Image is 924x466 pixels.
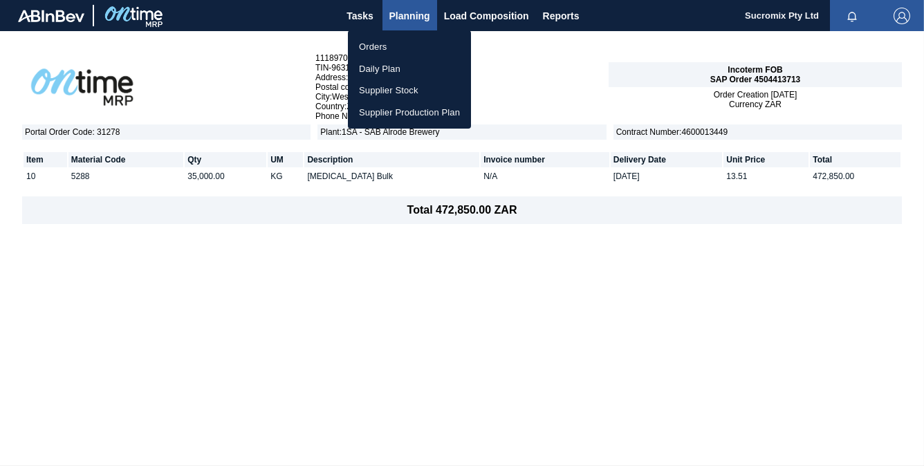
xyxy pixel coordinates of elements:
[348,102,471,124] a: Supplier Production Plan
[348,80,471,102] a: Supplier Stock
[348,36,471,58] a: Orders
[348,58,471,80] a: Daily Plan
